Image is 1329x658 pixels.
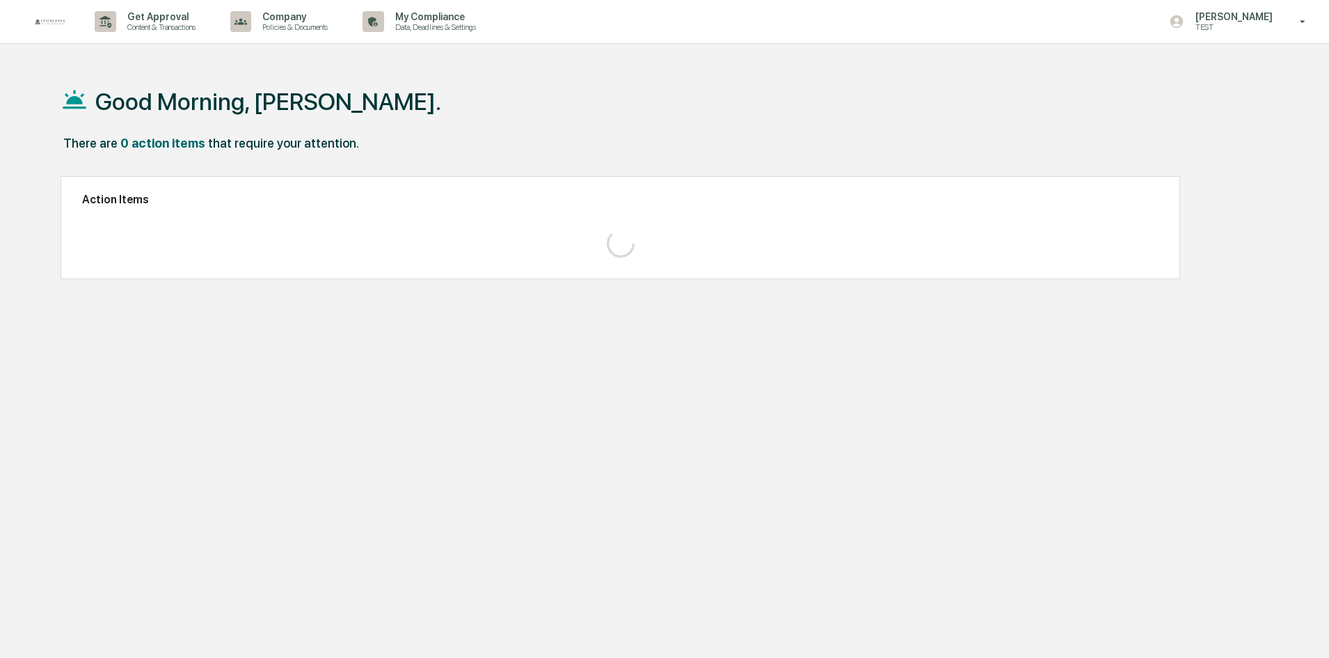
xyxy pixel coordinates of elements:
[1184,11,1280,22] p: [PERSON_NAME]
[63,136,118,150] div: There are
[384,22,483,32] p: Data, Deadlines & Settings
[120,136,205,150] div: 0 action items
[116,22,202,32] p: Content & Transactions
[33,17,67,25] img: logo
[384,11,483,22] p: My Compliance
[82,193,1159,206] h2: Action Items
[251,22,335,32] p: Policies & Documents
[251,11,335,22] p: Company
[95,88,441,116] h1: Good Morning, [PERSON_NAME].
[1184,22,1280,32] p: TEST
[208,136,359,150] div: that require your attention.
[116,11,202,22] p: Get Approval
